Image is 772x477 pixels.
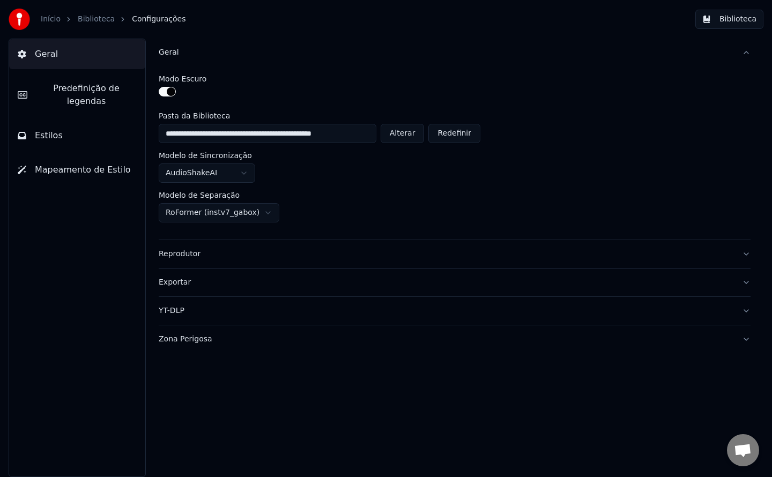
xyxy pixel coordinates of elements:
div: Geral [159,66,751,240]
span: Predefinição de legendas [36,82,137,108]
button: YT-DLP [159,297,751,325]
nav: breadcrumb [41,14,185,25]
button: Exportar [159,269,751,296]
button: Reprodutor [159,240,751,268]
div: Exportar [159,277,733,288]
label: Modelo de Sincronização [159,152,252,159]
button: Geral [9,39,145,69]
div: YT-DLP [159,305,733,316]
div: Reprodutor [159,249,733,259]
span: Estilos [35,129,63,142]
button: Zona Perigosa [159,325,751,353]
label: Modelo de Separação [159,191,240,199]
a: Open chat [727,434,759,466]
button: Mapeamento de Estilo [9,155,145,185]
label: Modo Escuro [159,75,206,83]
button: Estilos [9,121,145,151]
div: Geral [159,47,733,58]
button: Biblioteca [695,10,763,29]
label: Pasta da Biblioteca [159,112,480,120]
span: Configurações [132,14,185,25]
button: Alterar [381,124,425,143]
div: Zona Perigosa [159,334,733,345]
a: Início [41,14,61,25]
span: Geral [35,48,58,61]
span: Mapeamento de Estilo [35,163,131,176]
a: Biblioteca [78,14,115,25]
button: Redefinir [428,124,480,143]
img: youka [9,9,30,30]
button: Predefinição de legendas [9,73,145,116]
button: Geral [159,39,751,66]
